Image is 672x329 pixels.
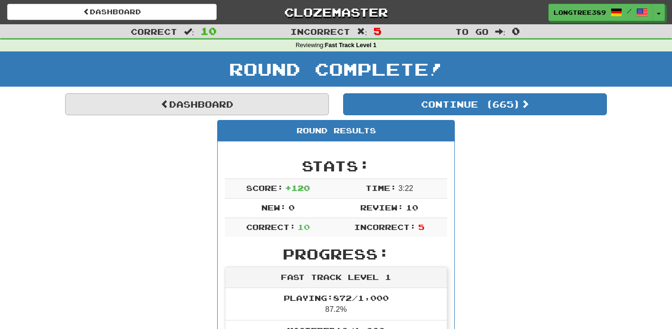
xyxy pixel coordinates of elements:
[365,183,396,192] span: Time:
[418,222,424,231] span: 5
[298,222,310,231] span: 10
[246,183,283,192] span: Score:
[225,288,447,320] li: 87.2%
[548,4,653,21] a: LongTree389 /
[512,25,520,37] span: 0
[284,293,389,302] span: Playing: 872 / 1,000
[65,93,329,115] a: Dashboard
[455,27,489,36] span: To go
[354,222,416,231] span: Incorrect:
[360,203,403,212] span: Review:
[201,25,217,37] span: 10
[374,25,382,37] span: 5
[7,4,217,20] a: Dashboard
[554,8,606,17] span: LongTree389
[627,8,632,14] span: /
[231,4,441,20] a: Clozemaster
[225,267,447,288] div: Fast Track Level 1
[357,28,367,36] span: :
[288,203,295,212] span: 0
[325,42,377,49] strong: Fast Track Level 1
[225,158,447,174] h2: Stats:
[406,203,418,212] span: 10
[343,93,607,115] button: Continue (665)
[495,28,506,36] span: :
[285,183,310,192] span: + 120
[225,246,447,262] h2: Progress:
[218,120,454,141] div: Round Results
[184,28,194,36] span: :
[3,60,669,79] h1: Round Complete!
[131,27,177,36] span: Correct
[246,222,296,231] span: Correct:
[261,203,286,212] span: New:
[290,27,350,36] span: Incorrect
[398,184,413,192] span: 3 : 22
